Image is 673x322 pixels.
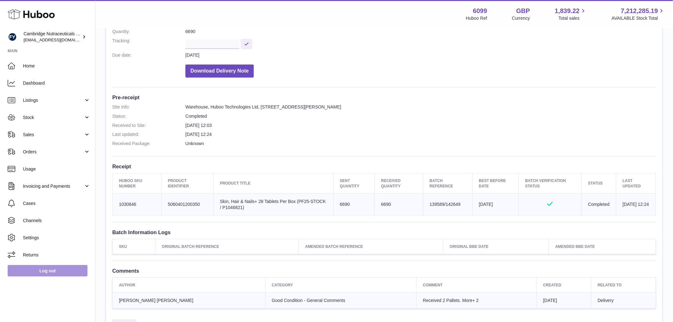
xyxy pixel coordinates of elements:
th: Product Identifier [161,173,213,193]
dd: Warehouse, Huboo Technologies Ltd, [STREET_ADDRESS][PERSON_NAME] [185,104,656,110]
dt: Site Info: [112,104,185,110]
td: 139589/142649 [423,193,473,215]
th: Amended BBE Date [549,239,656,254]
dt: Quantity: [112,29,185,35]
h3: Comments [112,267,656,274]
span: 7,212,285.19 [621,7,658,15]
dd: Completed [185,113,656,119]
td: [DATE] 12:24 [616,193,656,215]
h3: Batch Information Logs [112,229,656,236]
th: Product title [213,173,333,193]
span: [EMAIL_ADDRESS][DOMAIN_NAME] [24,37,94,42]
td: Skin, Hair & Nails+ 28 Tablets Per Box (PF25-STOCK / P1046821) [213,193,333,215]
th: Comment [416,277,537,292]
th: SKU [113,239,156,254]
th: Best Before Date [472,173,519,193]
td: 1030846 [113,193,162,215]
th: Related to [591,277,656,292]
a: Log out [8,265,87,276]
span: Delivery [598,298,614,303]
th: Category [265,277,416,292]
dd: [DATE] [185,52,656,58]
h3: Pre-receipt [112,94,656,101]
span: Total sales [559,15,587,21]
span: [DATE] [543,298,557,303]
dt: Received Package: [112,141,185,147]
strong: GBP [516,7,530,15]
dd: [DATE] 12:03 [185,122,656,129]
img: huboo@camnutra.com [8,32,17,42]
dt: Due date: [112,52,185,58]
th: Amended Batch Reference [299,239,443,254]
th: Huboo SKU Number [113,173,162,193]
a: 1,839.22 Total sales [555,7,587,21]
span: Cases [23,200,90,206]
span: Home [23,63,90,69]
dd: 6690 [185,29,656,35]
th: Sent Quantity [333,173,375,193]
td: 6690 [333,193,375,215]
th: Created [537,277,591,292]
span: Stock [23,115,84,121]
span: Invoicing and Payments [23,183,84,189]
strong: 6099 [473,7,487,15]
dt: Status: [112,113,185,119]
span: Returns [23,252,90,258]
span: Usage [23,166,90,172]
span: Good Condition - General Comments [272,298,345,303]
td: Completed [582,193,616,215]
h3: Receipt [112,163,656,170]
th: Received Quantity [375,173,423,193]
span: Channels [23,218,90,224]
td: [DATE] [472,193,519,215]
span: Received 2 Pallets. More+ 2 [423,298,479,303]
span: Settings [23,235,90,241]
span: 1,839.22 [555,7,580,15]
th: Status [582,173,616,193]
td: 6690 [375,193,423,215]
th: Original Batch Reference [156,239,299,254]
dt: Received to Site: [112,122,185,129]
span: Sales [23,132,84,138]
th: Batch Verification Status [519,173,582,193]
td: 5060401200350 [161,193,213,215]
dd: [DATE] 12:24 [185,131,656,137]
span: Orders [23,149,84,155]
th: Original BBE Date [443,239,549,254]
dt: Tracking: [112,38,185,49]
dd: Unknown [185,141,656,147]
span: Dashboard [23,80,90,86]
span: [PERSON_NAME] [PERSON_NAME] [119,298,193,303]
dt: Last updated: [112,131,185,137]
div: Currency [512,15,530,21]
div: Huboo Ref [466,15,487,21]
a: 7,212,285.19 AVAILABLE Stock Total [612,7,665,21]
th: Last updated [616,173,656,193]
th: Batch Reference [423,173,473,193]
div: Cambridge Nutraceuticals Ltd [24,31,81,43]
th: Author [113,277,266,292]
button: Download Delivery Note [185,65,254,78]
span: Listings [23,97,84,103]
span: AVAILABLE Stock Total [612,15,665,21]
